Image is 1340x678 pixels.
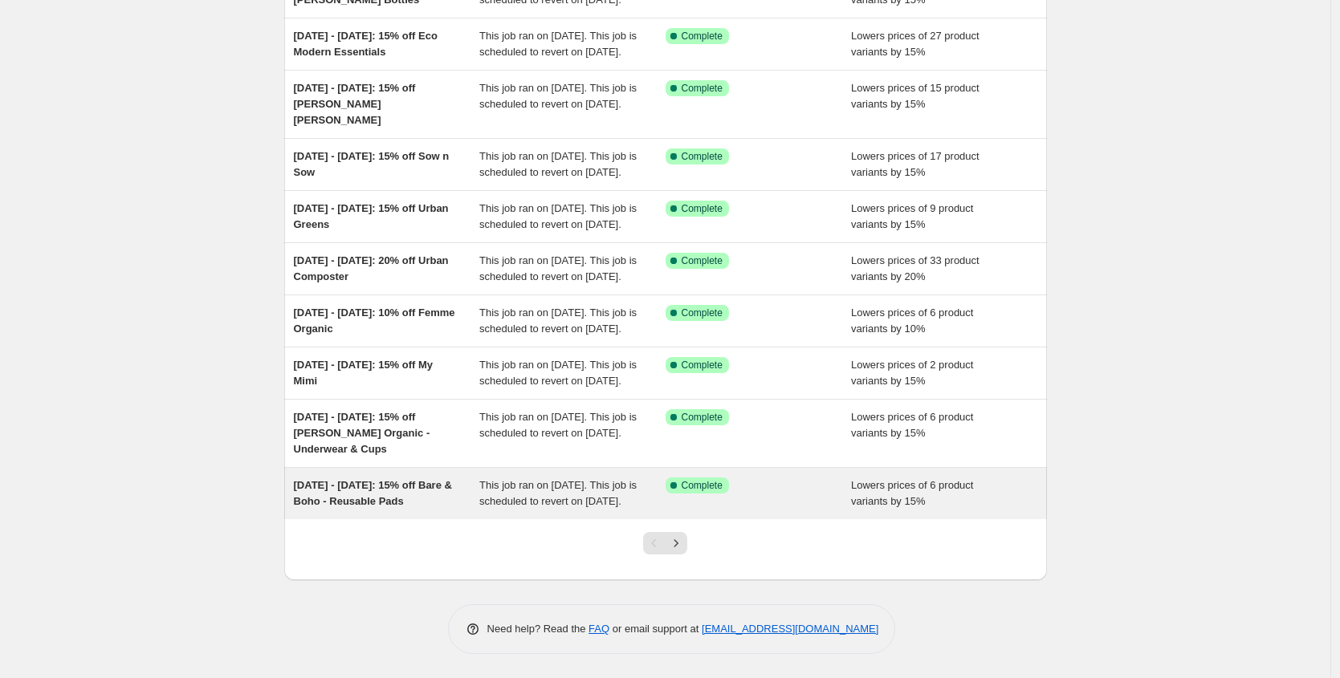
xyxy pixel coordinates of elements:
[294,307,455,335] span: [DATE] - [DATE]: 10% off Femme Organic
[589,623,609,635] a: FAQ
[294,202,449,230] span: [DATE] - [DATE]: 15% off Urban Greens
[851,30,980,58] span: Lowers prices of 27 product variants by 15%
[479,202,637,230] span: This job ran on [DATE]. This job is scheduled to revert on [DATE].
[479,411,637,439] span: This job ran on [DATE]. This job is scheduled to revert on [DATE].
[479,479,637,507] span: This job ran on [DATE]. This job is scheduled to revert on [DATE].
[294,359,434,387] span: [DATE] - [DATE]: 15% off My Mimi
[487,623,589,635] span: Need help? Read the
[294,411,430,455] span: [DATE] - [DATE]: 15% off [PERSON_NAME] Organic - Underwear & Cups
[851,254,980,282] span: Lowers prices of 33 product variants by 20%
[851,82,980,110] span: Lowers prices of 15 product variants by 15%
[851,359,973,387] span: Lowers prices of 2 product variants by 15%
[479,359,637,387] span: This job ran on [DATE]. This job is scheduled to revert on [DATE].
[682,411,723,424] span: Complete
[851,479,973,507] span: Lowers prices of 6 product variants by 15%
[682,30,723,43] span: Complete
[682,150,723,163] span: Complete
[643,532,687,554] nav: Pagination
[682,254,723,267] span: Complete
[851,150,980,178] span: Lowers prices of 17 product variants by 15%
[682,82,723,95] span: Complete
[479,307,637,335] span: This job ran on [DATE]. This job is scheduled to revert on [DATE].
[294,479,452,507] span: [DATE] - [DATE]: 15% off Bare & Boho - Reusable Pads
[702,623,878,635] a: [EMAIL_ADDRESS][DOMAIN_NAME]
[665,532,687,554] button: Next
[682,202,723,215] span: Complete
[682,479,723,492] span: Complete
[294,82,416,126] span: [DATE] - [DATE]: 15% off [PERSON_NAME] [PERSON_NAME]
[682,359,723,371] span: Complete
[682,307,723,319] span: Complete
[479,150,637,178] span: This job ran on [DATE]. This job is scheduled to revert on [DATE].
[851,411,973,439] span: Lowers prices of 6 product variants by 15%
[851,202,973,230] span: Lowers prices of 9 product variants by 15%
[294,254,449,282] span: [DATE] - [DATE]: 20% off Urban Composter
[479,254,637,282] span: This job ran on [DATE]. This job is scheduled to revert on [DATE].
[609,623,702,635] span: or email support at
[294,150,450,178] span: [DATE] - [DATE]: 15% off Sow n Sow
[479,82,637,110] span: This job ran on [DATE]. This job is scheduled to revert on [DATE].
[294,30,438,58] span: [DATE] - [DATE]: 15% off Eco Modern Essentials
[479,30,637,58] span: This job ran on [DATE]. This job is scheduled to revert on [DATE].
[851,307,973,335] span: Lowers prices of 6 product variants by 10%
